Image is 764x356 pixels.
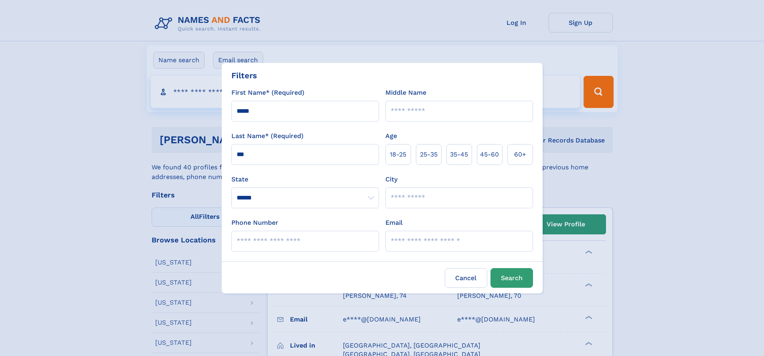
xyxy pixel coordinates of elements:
[420,150,438,159] span: 25‑35
[480,150,499,159] span: 45‑60
[231,175,379,184] label: State
[450,150,468,159] span: 35‑45
[385,175,397,184] label: City
[514,150,526,159] span: 60+
[231,88,304,98] label: First Name* (Required)
[490,268,533,288] button: Search
[445,268,487,288] label: Cancel
[231,131,304,141] label: Last Name* (Required)
[231,218,278,228] label: Phone Number
[385,88,426,98] label: Middle Name
[385,131,397,141] label: Age
[231,69,257,81] div: Filters
[390,150,406,159] span: 18‑25
[385,218,403,228] label: Email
